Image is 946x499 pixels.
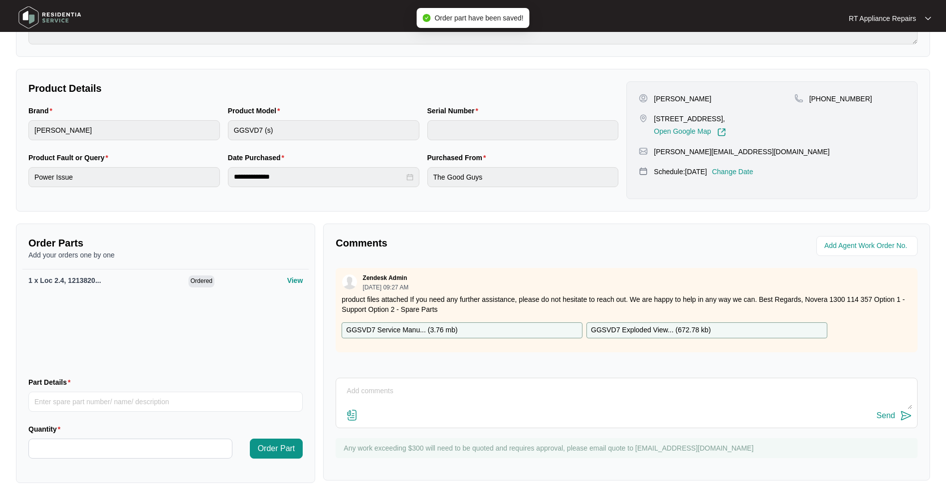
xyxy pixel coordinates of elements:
input: Serial Number [427,120,619,140]
p: Order Parts [28,236,303,250]
span: Order part have been saved! [434,14,523,22]
p: GGSVD7 Service Manu... ( 3.76 mb ) [346,325,457,336]
button: Send [877,409,912,423]
p: Zendesk Admin [363,274,407,282]
label: Date Purchased [228,153,288,163]
p: [STREET_ADDRESS], [654,114,726,124]
a: Open Google Map [654,128,726,137]
p: RT Appliance Repairs [849,13,916,23]
label: Part Details [28,377,75,387]
p: Add your orders one by one [28,250,303,260]
input: Date Purchased [234,172,404,182]
img: residentia service logo [15,2,85,32]
img: send-icon.svg [900,410,912,422]
label: Brand [28,106,56,116]
img: user.svg [342,274,357,289]
input: Quantity [29,439,232,458]
img: map-pin [639,114,648,123]
p: Product Details [28,81,618,95]
input: Add Agent Work Order No. [824,240,912,252]
input: Product Fault or Query [28,167,220,187]
img: user-pin [639,94,648,103]
p: [DATE] 09:27 AM [363,284,408,290]
input: Product Model [228,120,419,140]
span: Order Part [258,443,295,455]
img: file-attachment-doc.svg [346,409,358,421]
input: Part Details [28,392,303,412]
span: check-circle [422,14,430,22]
p: Any work exceeding $300 will need to be quoted and requires approval, please email quote to [EMAI... [344,443,913,453]
span: 1 x Loc 2.4, 1213820... [28,276,101,284]
p: GGSVD7 Exploded View... ( 672.78 kb ) [591,325,711,336]
label: Serial Number [427,106,482,116]
label: Purchased From [427,153,490,163]
p: Change Date [712,167,754,177]
img: map-pin [639,167,648,176]
p: [PHONE_NUMBER] [809,94,872,104]
p: View [287,275,303,285]
img: dropdown arrow [925,16,931,21]
p: [PERSON_NAME][EMAIL_ADDRESS][DOMAIN_NAME] [654,147,829,157]
p: product files attached If you need any further assistance, please do not hesitate to reach out. W... [342,294,912,314]
button: Order Part [250,439,303,459]
p: Schedule: [DATE] [654,167,707,177]
img: map-pin [794,94,803,103]
span: Ordered [189,275,214,287]
img: Link-External [717,128,726,137]
p: Comments [336,236,619,250]
label: Product Model [228,106,284,116]
label: Product Fault or Query [28,153,112,163]
p: [PERSON_NAME] [654,94,711,104]
input: Brand [28,120,220,140]
div: Send [877,411,895,420]
input: Purchased From [427,167,619,187]
label: Quantity [28,424,64,434]
img: map-pin [639,147,648,156]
